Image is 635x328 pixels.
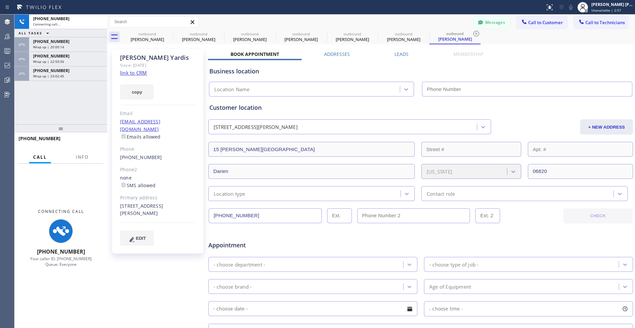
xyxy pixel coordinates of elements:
div: Maurizio Bortolus [225,29,275,44]
div: outbound [430,31,480,36]
div: Peggy Yardis [379,29,429,44]
div: Email [120,110,196,117]
input: - choose date - [208,301,417,316]
span: Your caller ID: [PHONE_NUMBER] Queue: Everyone [30,256,92,267]
span: [PHONE_NUMBER] [37,248,85,255]
input: ZIP [528,164,633,179]
a: [EMAIL_ADDRESS][DOMAIN_NAME] [120,118,160,132]
div: - choose department - [214,261,265,268]
div: Age of Equipment [429,283,471,290]
button: EDIT [120,230,154,246]
div: outbound [122,31,172,36]
button: CHECK [563,208,633,224]
button: copy [120,84,154,100]
div: outbound [276,31,326,36]
div: outbound [174,31,224,36]
button: ALL TASKS [15,29,56,37]
span: Unavailable | 2:57 [591,8,621,13]
div: [PERSON_NAME] [174,36,224,42]
span: Wrap up | 20:00:14 [33,45,64,49]
span: Info [76,154,89,160]
input: Ext. [327,208,352,223]
div: [STREET_ADDRESS][PERSON_NAME] [214,123,298,131]
span: Connecting call… [33,22,60,26]
button: Call to Technicians [574,16,628,29]
span: Connecting Call [38,209,84,214]
span: [PHONE_NUMBER] [33,39,69,44]
div: - choose brand - [214,283,252,290]
div: outbound [225,31,275,36]
button: Call to Customer [517,16,567,29]
div: Amol Mhatre [327,29,377,44]
span: Call [33,154,47,160]
div: outbound [327,31,377,36]
label: SMS allowed [120,182,155,188]
span: [PHONE_NUMBER] [19,135,61,142]
div: Location type [214,190,245,197]
input: Ext. 2 [475,208,500,223]
label: Emails allowed [120,134,161,140]
div: Patricia Dominguez [122,29,172,44]
span: Call to Customer [528,20,563,25]
input: Search [109,17,198,27]
div: [PERSON_NAME] [225,36,275,42]
div: [PERSON_NAME] Yardis [120,54,196,61]
a: [PHONE_NUMBER] [120,154,162,160]
div: Primary address [120,194,196,202]
label: Book Appointment [231,51,279,57]
div: Patricia Dominguez [174,29,224,44]
div: Contact role [427,190,455,197]
div: [STREET_ADDRESS][PERSON_NAME] [120,202,196,218]
div: Peggy Yardis [430,29,480,44]
div: [PERSON_NAME] [379,36,429,42]
a: link to CRM [120,69,147,76]
div: [PERSON_NAME] [430,36,480,42]
span: ALL TASKS [19,31,42,35]
button: + NEW ADDRESS [580,119,633,135]
input: Address [208,142,415,157]
label: Membership [453,51,483,57]
div: [PERSON_NAME] [276,36,326,42]
button: Messages [474,16,510,29]
span: [PHONE_NUMBER] [33,16,69,21]
span: [PHONE_NUMBER] [33,53,69,59]
span: Wrap up | 22:50:56 [33,59,64,64]
div: [PERSON_NAME] [122,36,172,42]
span: Wrap up | 23:02:45 [33,74,64,78]
div: Phone2 [120,166,196,174]
input: City [208,164,415,179]
div: Since: [DATE] [120,61,196,69]
input: Apt. # [528,142,633,157]
input: Street # [421,142,521,157]
input: Phone Number [209,208,322,223]
div: [PERSON_NAME] [PERSON_NAME] [591,2,633,7]
button: Call [29,151,51,164]
span: Call to Technicians [585,20,625,25]
div: Location Name [214,86,250,93]
button: Mute [566,3,575,12]
div: [PERSON_NAME] [327,36,377,42]
div: Business location [209,67,632,76]
input: Emails allowed [121,134,126,139]
span: Appointment [208,241,349,250]
input: Phone Number [422,82,632,97]
label: Addresses [324,51,350,57]
button: Info [72,151,93,164]
div: - choose type of job - [429,261,479,268]
span: [PHONE_NUMBER] [33,68,69,73]
div: Maurizio Bortolus [276,29,326,44]
input: SMS allowed [121,183,126,187]
label: Leads [395,51,408,57]
span: EDIT [136,236,146,241]
div: Customer location [209,103,632,112]
div: Phone [120,145,196,153]
input: Phone Number 2 [357,208,470,223]
div: none [120,174,196,189]
span: - choose time - [429,306,463,312]
div: outbound [379,31,429,36]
